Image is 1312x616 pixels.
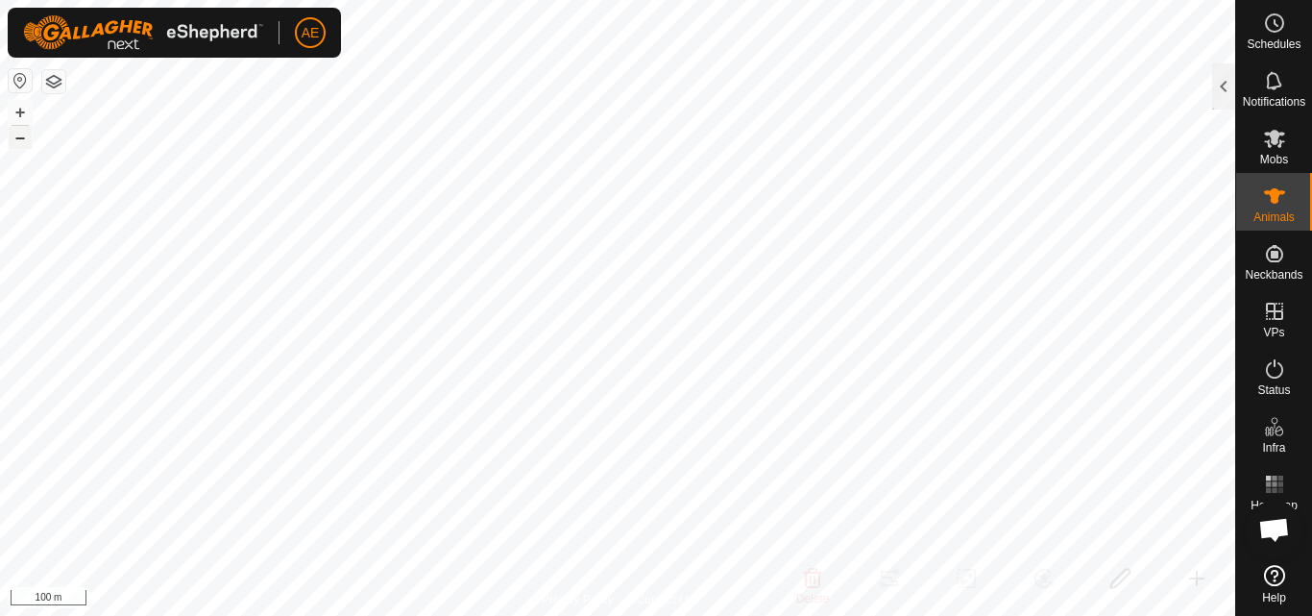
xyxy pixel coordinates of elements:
button: Reset Map [9,69,32,92]
span: Help [1262,592,1286,604]
span: Notifications [1243,96,1305,108]
span: Heatmap [1251,500,1298,511]
span: AE [302,23,320,43]
button: Map Layers [42,70,65,93]
img: Gallagher Logo [23,15,263,50]
span: Schedules [1247,38,1300,50]
div: Open chat [1246,501,1303,558]
span: Animals [1253,211,1295,223]
a: Contact Us [637,591,693,608]
span: Infra [1262,442,1285,454]
span: Status [1257,384,1290,396]
button: – [9,126,32,149]
span: Neckbands [1245,269,1302,281]
span: Mobs [1260,154,1288,165]
button: + [9,101,32,124]
a: Privacy Policy [542,591,614,608]
span: VPs [1263,327,1284,338]
a: Help [1236,557,1312,611]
